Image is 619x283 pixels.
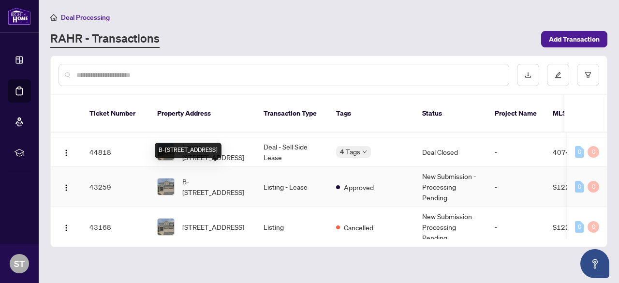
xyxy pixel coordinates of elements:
[8,7,31,25] img: logo
[541,31,607,47] button: Add Transaction
[182,222,244,232] span: [STREET_ADDRESS]
[82,95,149,133] th: Ticket Number
[328,95,414,133] th: Tags
[362,149,367,154] span: down
[588,181,599,193] div: 0
[340,146,360,157] span: 4 Tags
[158,219,174,235] img: thumbnail-img
[588,146,599,158] div: 0
[553,148,588,156] span: 40749951
[585,72,591,78] span: filter
[62,224,70,232] img: Logo
[545,95,603,133] th: MLS #
[487,95,545,133] th: Project Name
[82,167,149,207] td: 43259
[344,182,374,193] span: Approved
[575,181,584,193] div: 0
[525,72,531,78] span: download
[414,207,487,247] td: New Submission - Processing Pending
[414,167,487,207] td: New Submission - Processing Pending
[158,179,174,195] img: thumbnail-img
[256,167,328,207] td: Listing - Lease
[577,64,599,86] button: filter
[580,249,609,278] button: Open asap
[487,137,545,167] td: -
[575,146,584,158] div: 0
[82,137,149,167] td: 44818
[344,222,373,233] span: Cancelled
[547,64,569,86] button: edit
[59,144,74,160] button: Logo
[487,167,545,207] td: -
[553,182,591,191] span: S12275687
[549,31,600,47] span: Add Transaction
[555,72,561,78] span: edit
[149,95,256,133] th: Property Address
[155,143,221,158] div: B-[STREET_ADDRESS]
[182,176,248,197] span: B-[STREET_ADDRESS]
[256,137,328,167] td: Deal - Sell Side Lease
[588,221,599,233] div: 0
[517,64,539,86] button: download
[553,223,591,231] span: S12251933
[182,141,248,163] span: Lower-[STREET_ADDRESS]
[575,221,584,233] div: 0
[487,207,545,247] td: -
[50,14,57,21] span: home
[62,149,70,157] img: Logo
[61,13,110,22] span: Deal Processing
[256,95,328,133] th: Transaction Type
[414,95,487,133] th: Status
[62,184,70,192] img: Logo
[59,179,74,194] button: Logo
[256,207,328,247] td: Listing
[82,207,149,247] td: 43168
[50,30,160,48] a: RAHR - Transactions
[414,137,487,167] td: Deal Closed
[14,257,25,270] span: ST
[59,219,74,235] button: Logo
